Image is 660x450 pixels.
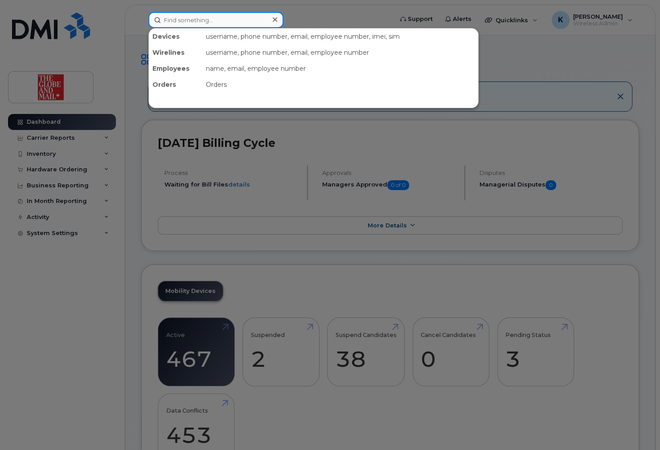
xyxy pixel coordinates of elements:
[149,45,202,61] div: Wirelines
[202,61,478,77] div: name, email, employee number
[149,77,202,93] div: Orders
[202,28,478,45] div: username, phone number, email, employee number, imei, sim
[149,61,202,77] div: Employees
[202,77,478,93] div: Orders
[149,28,202,45] div: Devices
[202,45,478,61] div: username, phone number, email, employee number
